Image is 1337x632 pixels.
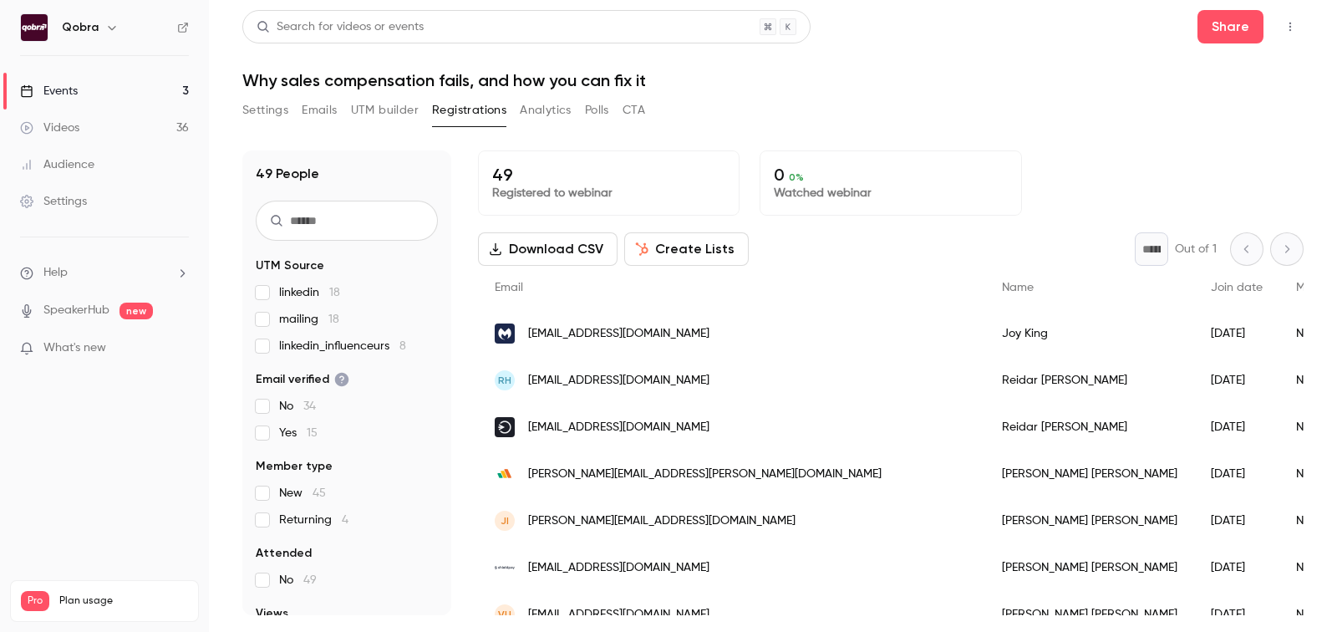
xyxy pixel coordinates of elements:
h1: Why sales compensation fails, and how you can fix it [242,70,1304,90]
span: [PERSON_NAME][EMAIL_ADDRESS][PERSON_NAME][DOMAIN_NAME] [528,466,882,483]
span: 15 [307,427,318,439]
span: [PERSON_NAME][EMAIL_ADDRESS][DOMAIN_NAME] [528,512,796,530]
div: [PERSON_NAME] [PERSON_NAME] [985,544,1194,591]
span: RH [498,373,511,388]
span: 8 [399,340,406,352]
div: Settings [20,193,87,210]
div: [DATE] [1194,404,1279,451]
span: linkedin [279,284,340,301]
p: 49 [492,165,725,185]
span: JI [501,513,509,528]
span: Help [43,264,68,282]
span: 34 [303,400,316,412]
button: Download CSV [478,232,618,266]
span: mailing [279,311,339,328]
button: Polls [585,97,609,124]
span: new [119,303,153,319]
img: malwarebytes.com [495,324,515,344]
span: No [279,572,317,589]
span: VU [498,607,511,622]
li: help-dropdown-opener [20,264,189,282]
div: Reidar [PERSON_NAME] [985,404,1194,451]
span: Yes [279,425,318,441]
div: [DATE] [1194,310,1279,357]
span: 18 [329,287,340,298]
span: Plan usage [59,594,188,608]
button: CTA [623,97,645,124]
span: Join date [1211,282,1263,293]
button: Analytics [520,97,572,124]
span: 4 [342,514,348,526]
div: [PERSON_NAME] [PERSON_NAME] [985,497,1194,544]
span: Views [256,605,288,622]
span: linkedin_influenceurs [279,338,406,354]
h6: Qobra [62,19,99,36]
div: [PERSON_NAME] [PERSON_NAME] [985,451,1194,497]
span: [EMAIL_ADDRESS][DOMAIN_NAME] [528,559,709,577]
p: Watched webinar [774,185,1007,201]
span: Name [1002,282,1034,293]
span: 18 [328,313,339,325]
button: Emails [302,97,337,124]
span: Email [495,282,523,293]
span: New [279,485,326,502]
span: 0 % [789,171,804,183]
span: [EMAIL_ADDRESS][DOMAIN_NAME] [528,372,709,390]
button: Registrations [432,97,506,124]
div: [DATE] [1194,357,1279,404]
span: Member type [256,458,333,475]
div: [DATE] [1194,451,1279,497]
span: Attended [256,545,312,562]
img: litera.com [495,464,515,484]
img: shieldpay.com [495,566,515,570]
span: [EMAIL_ADDRESS][DOMAIN_NAME] [528,419,709,436]
div: Reidar [PERSON_NAME] [985,357,1194,404]
span: Pro [21,591,49,611]
h1: 49 People [256,164,319,184]
img: pointsharp.com [495,417,515,437]
span: No [279,398,316,415]
div: Videos [20,120,79,136]
a: SpeakerHub [43,302,109,319]
div: [DATE] [1194,544,1279,591]
span: Returning [279,512,348,528]
p: 0 [774,165,1007,185]
span: UTM Source [256,257,324,274]
span: [EMAIL_ADDRESS][DOMAIN_NAME] [528,606,709,624]
div: [DATE] [1194,497,1279,544]
button: Settings [242,97,288,124]
div: Joy King [985,310,1194,357]
span: 45 [313,487,326,499]
div: Audience [20,156,94,173]
button: Share [1197,10,1263,43]
div: Search for videos or events [257,18,424,36]
span: [EMAIL_ADDRESS][DOMAIN_NAME] [528,325,709,343]
span: What's new [43,339,106,357]
span: 49 [303,574,317,586]
button: UTM builder [351,97,419,124]
p: Out of 1 [1175,241,1217,257]
img: Qobra [21,14,48,41]
button: Create Lists [624,232,749,266]
div: Events [20,83,78,99]
span: Email verified [256,371,349,388]
p: Registered to webinar [492,185,725,201]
